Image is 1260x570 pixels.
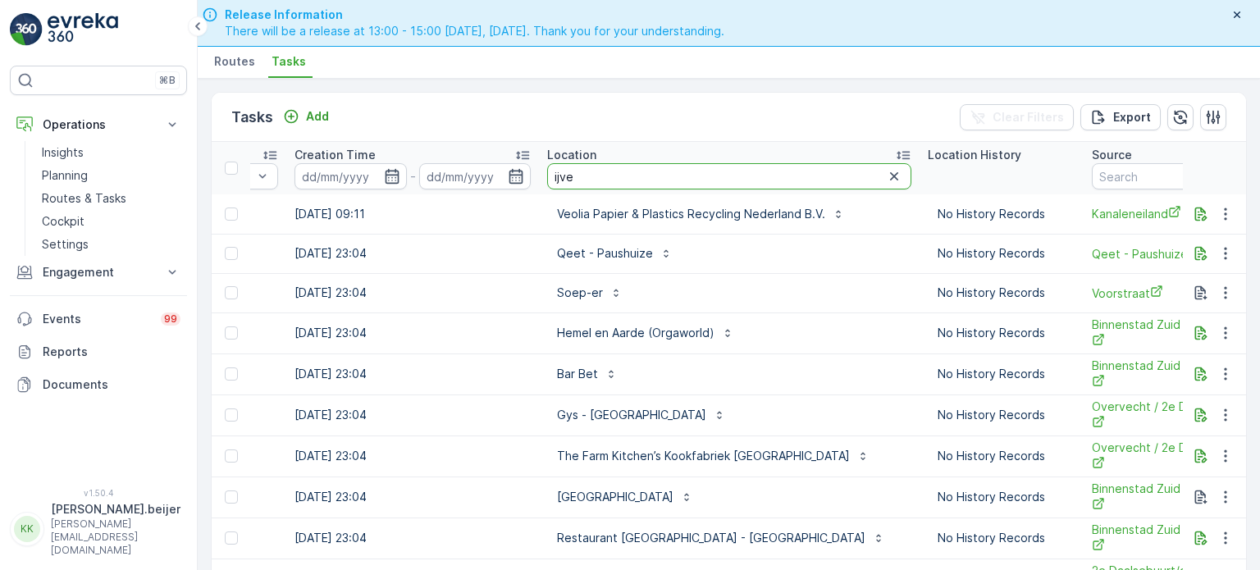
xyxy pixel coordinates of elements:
[214,53,255,70] span: Routes
[286,312,539,353] td: [DATE] 23:04
[225,531,238,545] div: Toggle Row Selected
[938,530,1066,546] p: No History Records
[51,518,180,557] p: [PERSON_NAME][EMAIL_ADDRESS][DOMAIN_NAME]
[286,194,539,234] td: [DATE] 09:11
[225,23,724,39] span: There will be a release at 13:00 - 15:00 [DATE], [DATE]. Thank you for your understanding.
[10,335,187,368] a: Reports
[547,240,682,267] button: Qeet - Paushuize
[557,285,603,301] p: Soep-er
[225,247,238,260] div: Toggle Row Selected
[286,394,539,435] td: [DATE] 23:04
[225,326,238,340] div: Toggle Row Selected
[547,402,736,428] button: Gys - [GEOGRAPHIC_DATA]
[10,13,43,46] img: logo
[10,256,187,289] button: Engagement
[557,325,714,341] p: Hemel en Aarde (Orgaworld)
[547,163,911,189] input: Search
[547,484,703,510] button: [GEOGRAPHIC_DATA]
[42,236,89,253] p: Settings
[286,518,539,559] td: [DATE] 23:04
[419,163,532,189] input: dd/mm/yyyy
[225,207,238,221] div: Toggle Row Selected
[43,116,154,133] p: Operations
[1092,285,1239,302] span: Voorstraat
[286,353,539,394] td: [DATE] 23:04
[276,107,336,126] button: Add
[928,147,1021,163] p: Location History
[557,366,598,382] p: Bar Bet
[48,13,118,46] img: logo_light-DOdMpM7g.png
[938,407,1066,423] p: No History Records
[938,245,1066,262] p: No History Records
[547,320,744,346] button: Hemel en Aarde (Orgaworld)
[1092,163,1239,189] input: Search
[51,501,180,518] p: [PERSON_NAME].beijer
[938,285,1066,301] p: No History Records
[35,233,187,256] a: Settings
[557,245,653,262] p: Qeet - Paushuize
[14,516,40,542] div: KK
[42,213,84,230] p: Cockpit
[294,147,376,163] p: Creation Time
[225,367,238,381] div: Toggle Row Selected
[43,344,180,360] p: Reports
[43,264,154,280] p: Engagement
[286,477,539,518] td: [DATE] 23:04
[42,144,84,161] p: Insights
[938,206,1066,222] p: No History Records
[231,106,273,129] p: Tasks
[960,104,1074,130] button: Clear Filters
[286,234,539,273] td: [DATE] 23:04
[1092,440,1239,473] a: Overvecht / 2e Daalsbuurt
[557,530,865,546] p: Restaurant [GEOGRAPHIC_DATA] - [GEOGRAPHIC_DATA]
[35,210,187,233] a: Cockpit
[225,7,724,23] span: Release Information
[225,490,238,504] div: Toggle Row Selected
[938,448,1066,464] p: No History Records
[1092,358,1239,391] a: Binnenstad Zuid Dagelijks
[306,108,329,125] p: Add
[10,488,187,498] span: v 1.50.4
[35,141,187,164] a: Insights
[1092,245,1239,262] a: Qeet - Paushuize
[557,489,673,505] p: [GEOGRAPHIC_DATA]
[42,167,88,184] p: Planning
[1092,205,1239,222] a: Kanaleneiland
[272,53,306,70] span: Tasks
[10,303,187,335] a: Events99
[10,501,187,557] button: KK[PERSON_NAME].beijer[PERSON_NAME][EMAIL_ADDRESS][DOMAIN_NAME]
[35,187,187,210] a: Routes & Tasks
[1080,104,1161,130] button: Export
[547,443,879,469] button: The Farm Kitchen’s Kookfabriek [GEOGRAPHIC_DATA]
[1092,147,1132,163] p: Source
[10,368,187,401] a: Documents
[557,448,850,464] p: The Farm Kitchen’s Kookfabriek [GEOGRAPHIC_DATA]
[159,74,176,87] p: ⌘B
[547,280,632,306] button: Soep-er
[547,147,596,163] p: Location
[42,190,126,207] p: Routes & Tasks
[43,311,151,327] p: Events
[547,361,628,387] button: Bar Bet
[1092,481,1239,514] span: Binnenstad Zuid Dagelijks
[43,376,180,393] p: Documents
[164,312,177,326] p: 99
[1092,399,1239,432] a: Overvecht / 2e Daalsbuurt
[225,408,238,422] div: Toggle Row Selected
[1092,317,1239,350] span: Binnenstad Zuid Dagelijks
[1092,522,1239,555] a: Binnenstad Zuid Dagelijks
[938,366,1066,382] p: No History Records
[410,166,416,186] p: -
[938,489,1066,505] p: No History Records
[557,206,825,222] p: Veolia Papier & Plastics Recycling Nederland B.V.
[938,325,1066,341] p: No History Records
[1113,109,1151,125] p: Export
[993,109,1064,125] p: Clear Filters
[547,525,895,551] button: Restaurant [GEOGRAPHIC_DATA] - [GEOGRAPHIC_DATA]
